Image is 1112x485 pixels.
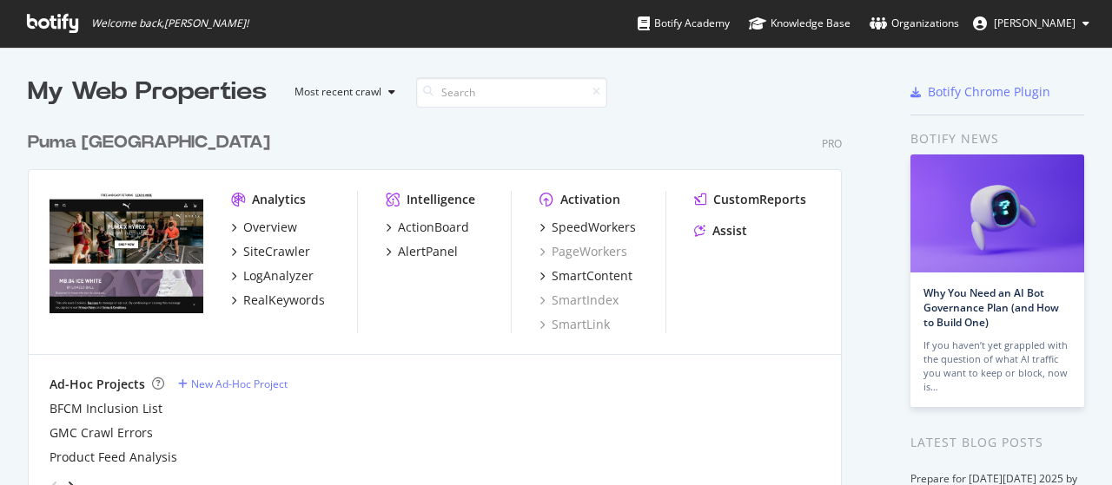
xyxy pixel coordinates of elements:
div: SiteCrawler [243,243,310,260]
div: SmartContent [552,267,632,285]
div: My Web Properties [28,75,267,109]
button: Most recent crawl [281,78,402,106]
span: Andrew Cargill [994,16,1076,30]
a: AlertPanel [386,243,458,260]
div: Botify Chrome Plugin [928,83,1050,101]
div: Botify Academy [638,15,730,32]
a: BFCM Inclusion List [50,400,162,417]
a: LogAnalyzer [231,267,314,285]
div: RealKeywords [243,292,325,309]
div: If you haven’t yet grappled with the question of what AI traffic you want to keep or block, now is… [923,338,1071,394]
div: Most recent crawl [295,87,381,97]
div: Organizations [870,15,959,32]
div: Overview [243,219,297,236]
a: PageWorkers [539,243,627,260]
a: Why You Need an AI Bot Governance Plan (and How to Build One) [923,285,1059,330]
div: SpeedWorkers [552,219,636,236]
a: CustomReports [694,191,806,208]
a: SmartContent [539,267,632,285]
a: Overview [231,219,297,236]
div: ActionBoard [398,219,469,236]
div: Knowledge Base [749,15,851,32]
div: Ad-Hoc Projects [50,376,145,393]
div: Assist [712,222,747,239]
img: Why You Need an AI Bot Governance Plan (and How to Build One) [910,154,1084,272]
div: Botify news [910,129,1084,148]
button: [PERSON_NAME] [959,10,1103,37]
input: Search [416,77,607,108]
a: SiteCrawler [231,243,310,260]
a: RealKeywords [231,292,325,309]
div: Latest Blog Posts [910,433,1084,452]
a: Product Feed Analysis [50,449,177,466]
a: GMC Crawl Errors [50,424,153,442]
div: Intelligence [407,191,475,208]
div: LogAnalyzer [243,267,314,285]
a: Puma [GEOGRAPHIC_DATA] [28,130,277,155]
div: New Ad-Hoc Project [191,377,288,391]
div: Activation [560,191,620,208]
a: Botify Chrome Plugin [910,83,1050,101]
div: Puma [GEOGRAPHIC_DATA] [28,130,270,155]
div: CustomReports [713,191,806,208]
div: AlertPanel [398,243,458,260]
span: Welcome back, [PERSON_NAME] ! [91,16,248,30]
img: us.puma.com [50,191,203,314]
a: SmartLink [539,316,610,333]
div: Analytics [252,191,306,208]
a: ActionBoard [386,219,469,236]
a: SpeedWorkers [539,219,636,236]
a: New Ad-Hoc Project [178,377,288,391]
a: Assist [694,222,747,239]
a: SmartIndex [539,292,619,309]
div: Pro [822,136,842,151]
